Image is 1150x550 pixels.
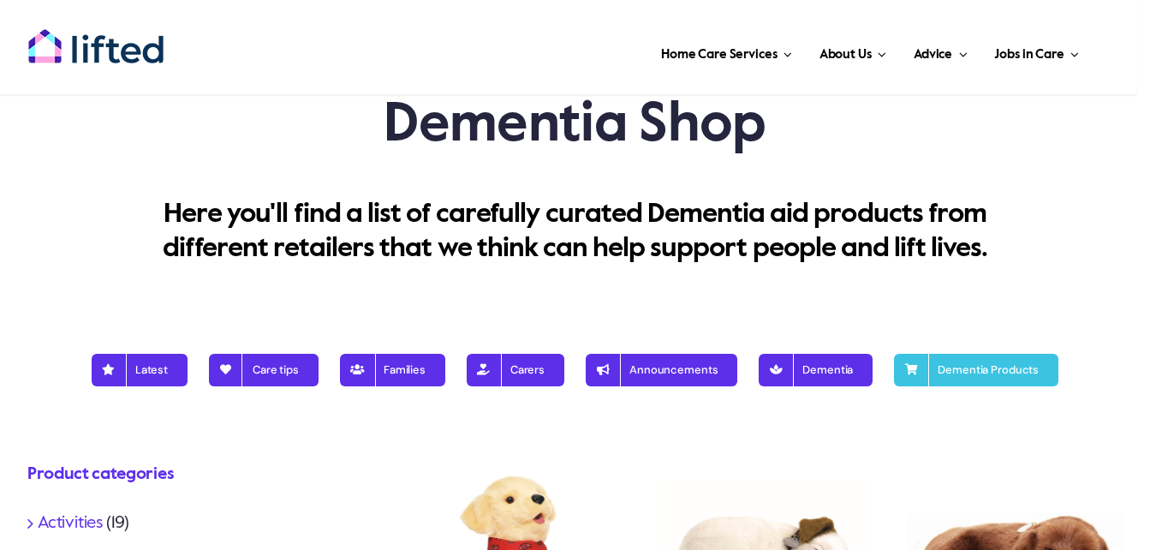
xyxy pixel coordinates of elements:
span: Dementia Products [914,363,1039,377]
a: Dementia Products [894,347,1058,393]
a: Dementia [759,347,873,393]
span: Advice [914,41,952,69]
a: Home Care Services [656,26,797,77]
a: Announcements [586,347,737,393]
h1: Dementia Shop [27,91,1123,159]
span: Carers [486,363,545,377]
span: Families [360,363,426,377]
span: (19) [106,515,129,532]
a: ChocLab1Storyandsons_1152x1152 [907,453,1123,470]
a: Advice [909,26,972,77]
a: About Us [814,26,891,77]
a: Goldenpup1Storyandsons_1152x1152 [407,453,623,470]
a: Families [340,347,445,393]
nav: Blog Nav [27,338,1123,393]
nav: Main Menu [212,26,1084,77]
span: Care tips [229,363,299,377]
p: Here you'll find a list of carefully curated Dementia aid products from different retailers that ... [141,197,1009,266]
span: About Us [819,41,872,69]
a: Activities [38,515,103,532]
a: Carers [467,347,564,393]
span: Latest [111,363,168,377]
span: Home Care Services [661,41,777,69]
span: Announcements [605,363,718,377]
a: lifted-logo [27,28,164,45]
a: Latest [92,347,188,393]
h4: Product categories [27,463,363,487]
a: Jackrussell1_1152x1152 [657,453,873,470]
span: Jobs in Care [994,41,1064,69]
span: Dementia [778,363,853,377]
a: Jobs in Care [989,26,1084,77]
a: Care tips [209,347,319,393]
